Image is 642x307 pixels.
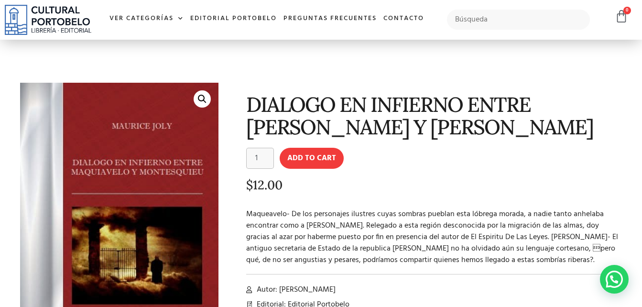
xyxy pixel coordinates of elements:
input: Product quantity [246,148,274,169]
input: Búsqueda [447,10,590,30]
a: Ver Categorías [106,9,187,29]
span: $ [246,177,253,193]
h1: DIALOGO EN INFIERNO ENTRE [PERSON_NAME] Y [PERSON_NAME] [246,93,620,139]
bdi: 12.00 [246,177,283,193]
div: Contactar por WhatsApp [600,265,629,294]
button: Add to cart [280,148,344,169]
a: Contacto [380,9,427,29]
a: 🔍 [194,90,211,108]
p: Maqueavelo- De los personajes ilustres cuyas sombras pueblan esta lóbrega morada, a nadie tanto a... [246,208,620,266]
span: Autor: [PERSON_NAME] [254,284,336,296]
a: Editorial Portobelo [187,9,280,29]
span: 0 [623,7,631,14]
a: 0 [615,10,628,23]
a: Preguntas frecuentes [280,9,380,29]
